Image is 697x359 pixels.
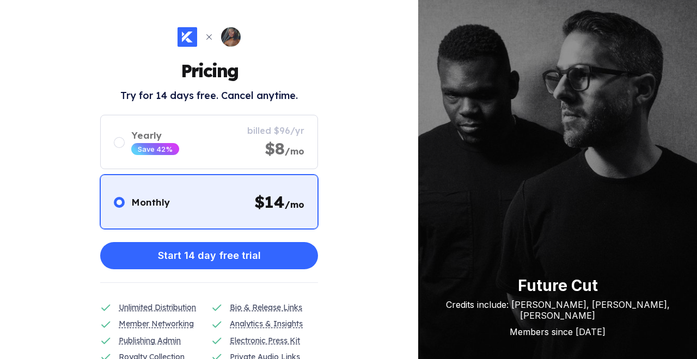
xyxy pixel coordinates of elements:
div: Monthly [131,196,170,208]
span: /mo [285,146,304,157]
div: Bio & Release Links [230,301,302,313]
div: Electronic Press Kit [230,335,300,346]
div: Unlimited Distribution [119,301,196,313]
div: Save 42% [138,145,173,153]
div: Yearly [131,129,179,141]
div: Future Cut [440,276,675,295]
div: Member Networking [119,318,194,330]
img: 160x160 [221,27,241,47]
span: /mo [285,199,304,210]
div: Credits include: [PERSON_NAME], [PERSON_NAME], [PERSON_NAME] [440,299,675,321]
div: $ 14 [254,191,304,212]
div: Publishing Admin [119,335,181,346]
h2: Try for 14 days free. Cancel anytime. [120,89,298,102]
div: Start 14 day free trial [158,245,261,267]
div: Analytics & Insights [230,318,303,330]
h1: Pricing [181,60,238,82]
div: Members since [DATE] [440,326,675,337]
div: billed $96/yr [247,125,304,136]
div: $8 [265,138,304,159]
button: Start 14 day free trial [100,242,318,269]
